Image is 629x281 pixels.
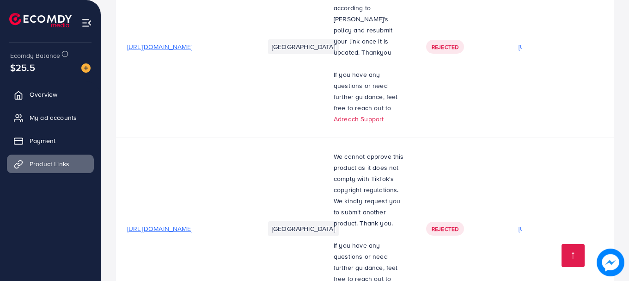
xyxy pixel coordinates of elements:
span: Ecomdy Balance [10,51,60,60]
span: Product Links [30,159,69,169]
span: Overview [30,90,57,99]
span: We cannot approve this product as it does not comply with TikTok's copyright regulations. We kind... [334,152,404,228]
img: logo [9,13,72,27]
a: Product Links [7,155,94,173]
img: image [599,251,622,274]
a: Overview [7,85,94,104]
li: [GEOGRAPHIC_DATA] [268,39,339,54]
li: [GEOGRAPHIC_DATA] [268,221,339,236]
a: Adreach Support [334,114,384,124]
span: Rejected [432,225,458,233]
span: [URL][DOMAIN_NAME] [127,224,192,233]
img: menu [81,18,92,28]
img: image [81,63,91,73]
a: My ad accounts [7,108,94,127]
span: $25.5 [10,61,35,74]
a: Payment [7,131,94,150]
span: Rejected [432,43,458,51]
span: If you have any questions or need further guidance, feel free to reach out to [334,70,398,112]
span: [URL][DOMAIN_NAME] [127,42,192,51]
span: My ad accounts [30,113,77,122]
span: Payment [30,136,55,145]
p: [URL][DOMAIN_NAME] [519,223,584,234]
p: [URL][DOMAIN_NAME] [519,41,584,52]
